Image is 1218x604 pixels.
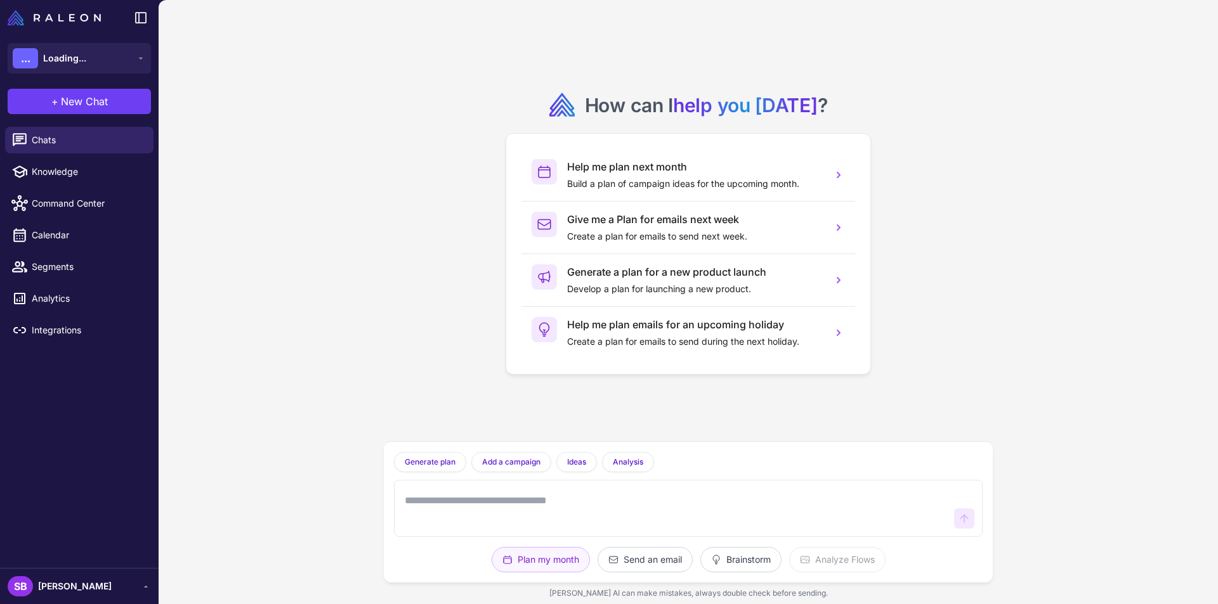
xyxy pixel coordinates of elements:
h3: Give me a Plan for emails next week [567,212,822,227]
h2: How can I ? [585,93,828,118]
span: Generate plan [405,456,455,468]
span: Knowledge [32,165,143,179]
button: Plan my month [492,547,590,572]
span: Integrations [32,323,143,337]
span: Loading... [43,51,86,65]
div: [PERSON_NAME] AI can make mistakes, always double check before sending. [384,582,993,604]
a: Integrations [5,317,154,344]
span: Calendar [32,228,143,242]
a: Segments [5,254,154,280]
span: [PERSON_NAME] [38,579,112,593]
img: Raleon Logo [8,10,101,25]
p: Build a plan of campaign ideas for the upcoming month. [567,177,822,191]
a: Chats [5,127,154,153]
h3: Help me plan emails for an upcoming holiday [567,317,822,332]
button: ...Loading... [8,43,151,74]
span: + [51,94,58,109]
button: Add a campaign [471,452,551,472]
span: Chats [32,133,143,147]
a: Knowledge [5,158,154,185]
button: +New Chat [8,89,151,114]
span: Command Center [32,196,143,210]
a: Command Center [5,190,154,217]
div: SB [8,576,33,596]
span: Analysis [613,456,643,468]
button: Generate plan [394,452,466,472]
span: Analytics [32,292,143,305]
p: Create a plan for emails to send next week. [567,229,822,243]
button: Analyze Flows [789,547,886,572]
p: Develop a plan for launching a new product. [567,282,822,296]
div: ... [13,48,38,68]
span: New Chat [61,94,108,109]
span: Segments [32,260,143,274]
button: Analysis [602,452,654,472]
a: Calendar [5,222,154,248]
p: Create a plan for emails to send during the next holiday. [567,335,822,349]
span: Add a campaign [482,456,540,468]
button: Ideas [556,452,597,472]
h3: Generate a plan for a new product launch [567,264,822,280]
span: Ideas [567,456,586,468]
button: Brainstorm [700,547,782,572]
a: Analytics [5,285,154,312]
h3: Help me plan next month [567,159,822,174]
span: help you [DATE] [673,94,818,117]
button: Send an email [598,547,693,572]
